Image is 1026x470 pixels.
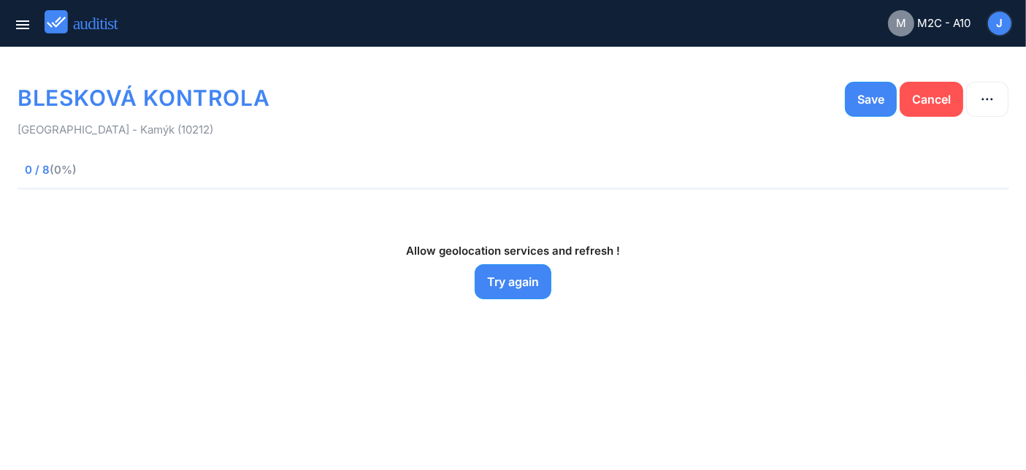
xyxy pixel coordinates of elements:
span: (0%) [50,163,77,177]
img: auditist_logo_new.svg [45,10,131,34]
p: [GEOGRAPHIC_DATA] - Kamýk (10212) [18,123,1008,137]
div: Save [857,90,884,108]
span: 0 / 8 [25,162,280,178]
button: Cancel [900,82,963,117]
button: J [987,10,1013,36]
button: Try again [475,264,551,299]
div: Cancel [912,90,951,108]
i: menu [14,16,31,34]
span: J [997,15,1003,32]
h1: BLESKOVÁ KONTROLA [18,79,612,117]
button: Save [845,82,897,117]
div: Try again [487,273,539,290]
span: M [896,15,906,32]
span: M2C - A10 [917,15,971,32]
h1: Allow geolocation services and refresh ! [406,243,620,260]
